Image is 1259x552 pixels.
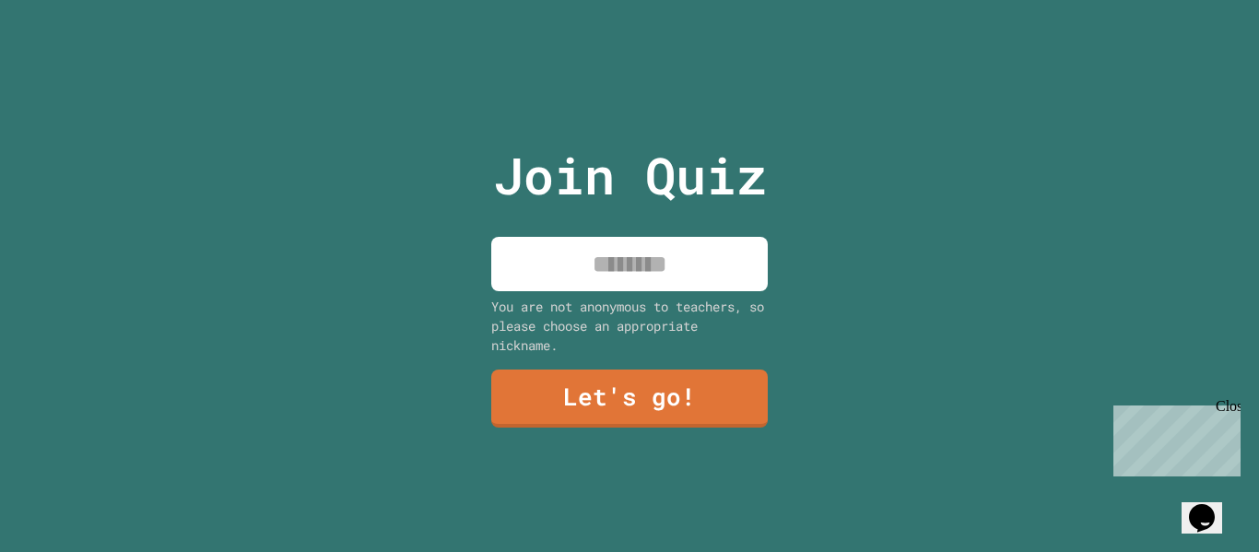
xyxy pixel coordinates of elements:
iframe: chat widget [1106,398,1241,476]
div: You are not anonymous to teachers, so please choose an appropriate nickname. [491,297,768,355]
div: Chat with us now!Close [7,7,127,117]
iframe: chat widget [1182,478,1241,534]
a: Let's go! [491,370,768,428]
p: Join Quiz [493,137,767,214]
